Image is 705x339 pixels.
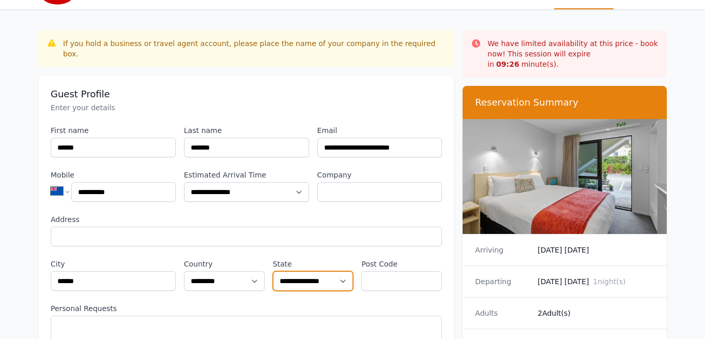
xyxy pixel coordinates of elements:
label: Post Code [361,259,442,269]
h3: Reservation Summary [475,96,654,109]
dt: Departing [475,276,529,287]
div: If you hold a business or travel agent account, please place the name of your company in the requ... [63,38,446,59]
dt: Arriving [475,245,529,255]
label: Company [317,170,442,180]
label: Address [51,214,442,225]
dd: [DATE] [DATE] [538,276,654,287]
label: Last name [184,125,309,136]
label: Country [184,259,265,269]
label: Mobile [51,170,176,180]
p: Enter your details [51,102,442,113]
h3: Guest Profile [51,88,442,100]
dd: [DATE] [DATE] [538,245,654,255]
label: First name [51,125,176,136]
strong: 09 : 26 [496,60,519,68]
dt: Adults [475,308,529,318]
label: Estimated Arrival Time [184,170,309,180]
label: City [51,259,176,269]
label: Personal Requests [51,303,442,314]
img: Compact Queen Studio [463,119,667,234]
label: Email [317,125,442,136]
label: State [273,259,354,269]
span: 1 night(s) [593,277,625,286]
p: We have limited availability at this price - book now! This session will expire in minute(s). [487,38,658,69]
dd: 2 Adult(s) [538,308,654,318]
